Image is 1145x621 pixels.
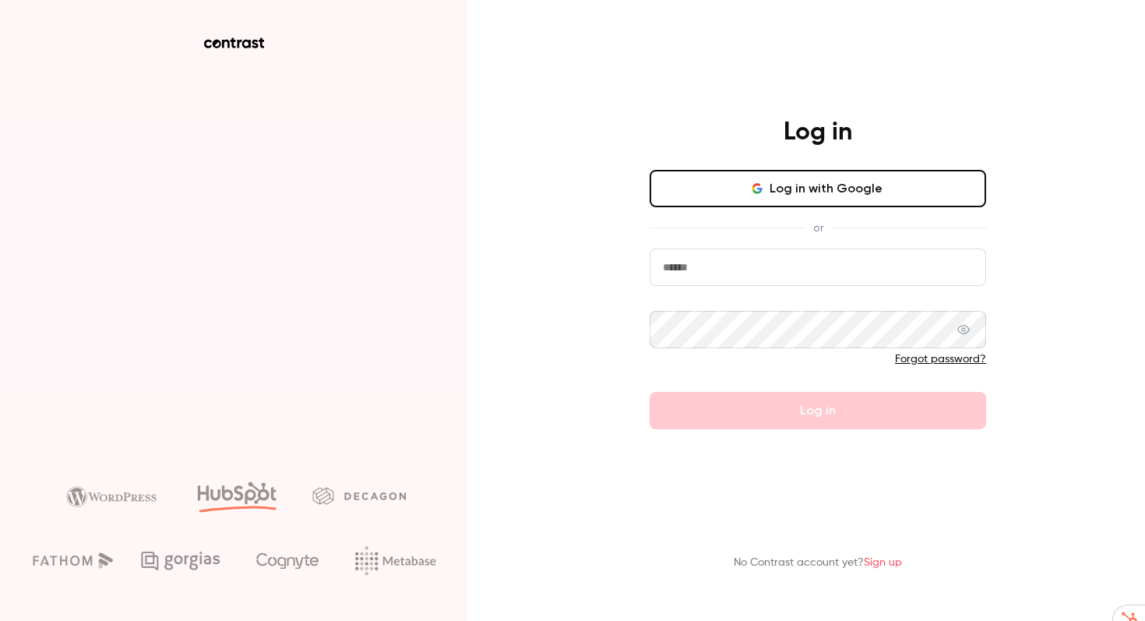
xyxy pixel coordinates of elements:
a: Sign up [864,557,902,568]
img: decagon [312,487,406,504]
span: or [805,220,831,236]
a: Forgot password? [895,354,986,365]
p: No Contrast account yet? [734,555,902,571]
button: Log in with Google [650,170,986,207]
h4: Log in [784,117,852,148]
